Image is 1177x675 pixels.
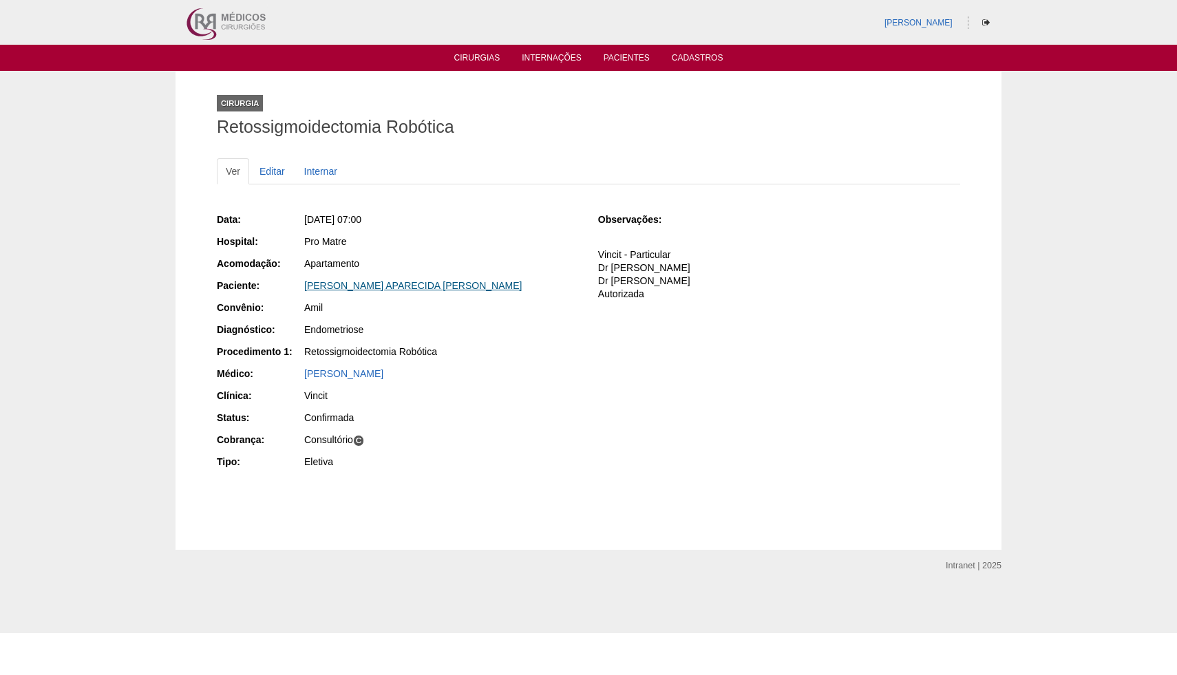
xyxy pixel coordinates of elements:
div: Paciente: [217,279,303,292]
a: Internações [522,53,582,67]
div: Acomodação: [217,257,303,270]
div: Clínica: [217,389,303,403]
div: Vincit [304,389,579,403]
a: [PERSON_NAME] APARECIDA [PERSON_NAME] [304,280,522,291]
div: Confirmada [304,411,579,425]
div: Retossigmoidectomia Robótica [304,345,579,358]
div: Hospital: [217,235,303,248]
p: Vincit - Particular Dr [PERSON_NAME] Dr [PERSON_NAME] Autorizada [598,248,960,301]
div: Observações: [598,213,684,226]
a: Pacientes [604,53,650,67]
div: Amil [304,301,579,314]
div: Consultório [304,433,579,447]
div: Eletiva [304,455,579,469]
div: Apartamento [304,257,579,270]
div: Data: [217,213,303,226]
h1: Retossigmoidectomia Robótica [217,118,960,136]
div: Intranet | 2025 [946,559,1001,572]
a: [PERSON_NAME] [304,368,383,379]
div: Status: [217,411,303,425]
div: Cobrança: [217,433,303,447]
div: Convênio: [217,301,303,314]
div: Diagnóstico: [217,323,303,336]
div: Procedimento 1: [217,345,303,358]
span: C [353,435,365,447]
div: Endometriose [304,323,579,336]
div: Cirurgia [217,95,263,111]
div: Médico: [217,367,303,381]
a: [PERSON_NAME] [884,18,953,28]
i: Sair [982,19,990,27]
a: Ver [217,158,249,184]
a: Internar [295,158,346,184]
span: [DATE] 07:00 [304,214,361,225]
div: Tipo: [217,455,303,469]
a: Cadastros [672,53,723,67]
a: Editar [251,158,294,184]
a: Cirurgias [454,53,500,67]
div: Pro Matre [304,235,579,248]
